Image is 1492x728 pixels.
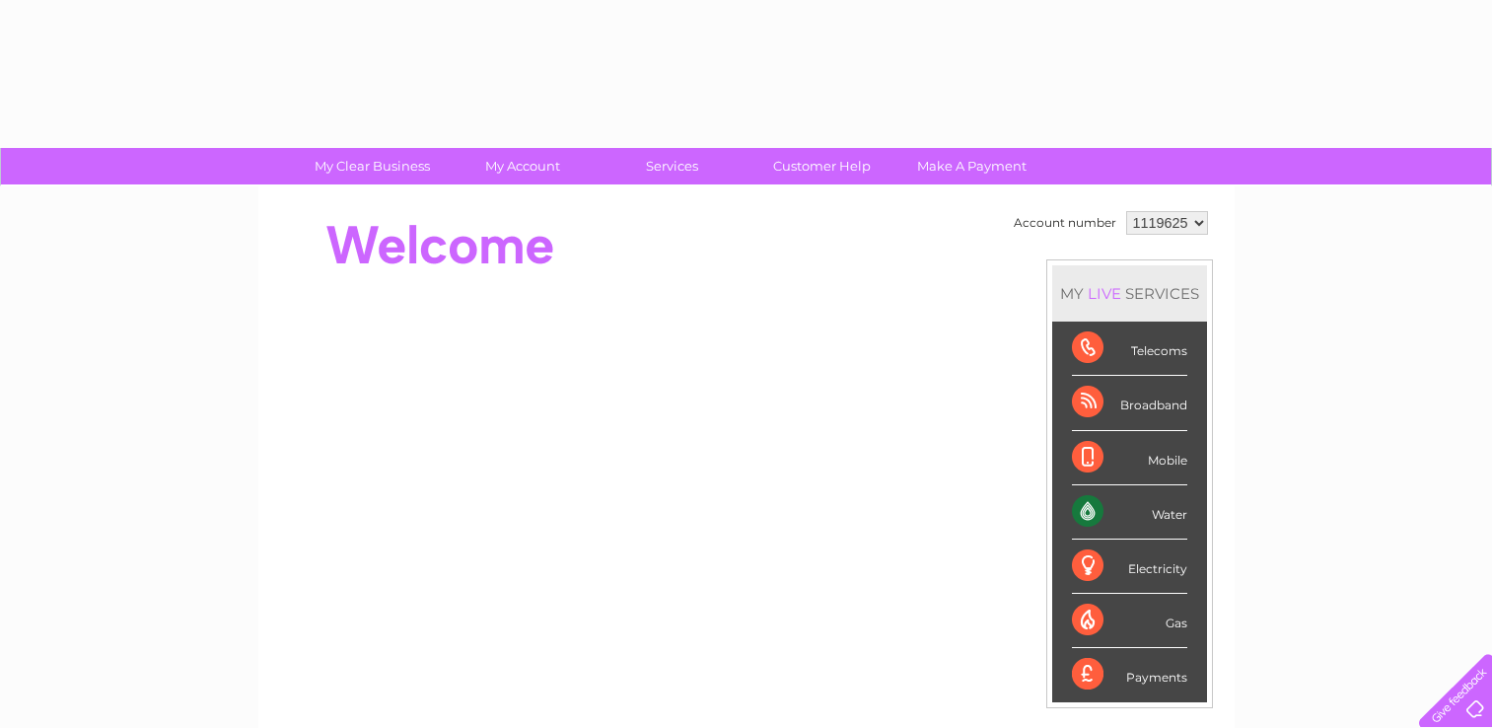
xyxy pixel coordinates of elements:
[441,148,604,184] a: My Account
[1009,206,1121,240] td: Account number
[890,148,1053,184] a: Make A Payment
[1084,284,1125,303] div: LIVE
[591,148,753,184] a: Services
[1072,485,1187,540] div: Water
[1072,376,1187,430] div: Broadband
[1072,540,1187,594] div: Electricity
[741,148,903,184] a: Customer Help
[291,148,454,184] a: My Clear Business
[1072,322,1187,376] div: Telecoms
[1072,594,1187,648] div: Gas
[1052,265,1207,322] div: MY SERVICES
[1072,648,1187,701] div: Payments
[1072,431,1187,485] div: Mobile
